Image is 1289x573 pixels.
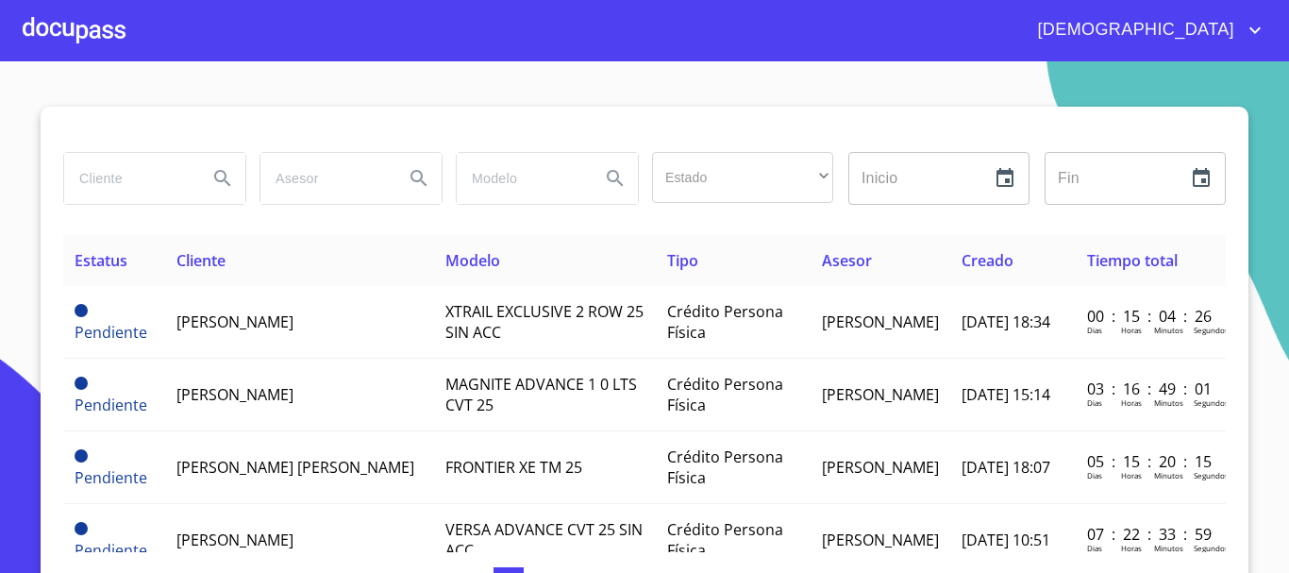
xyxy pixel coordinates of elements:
span: [PERSON_NAME] [PERSON_NAME] [176,457,414,478]
span: Pendiente [75,522,88,535]
p: Horas [1121,470,1142,480]
span: Crédito Persona Física [667,374,783,415]
span: Cliente [176,250,226,271]
span: [DATE] 10:51 [962,530,1050,550]
span: Estatus [75,250,127,271]
p: Segundos [1194,397,1229,408]
p: Segundos [1194,325,1229,335]
p: Horas [1121,543,1142,553]
span: [DEMOGRAPHIC_DATA] [1023,15,1244,45]
p: Segundos [1194,543,1229,553]
span: [DATE] 18:34 [962,312,1050,332]
div: ​ [652,152,833,203]
p: 07 : 22 : 33 : 59 [1087,524,1214,545]
p: Dias [1087,397,1102,408]
input: search [260,153,389,204]
span: Pendiente [75,304,88,317]
input: search [64,153,193,204]
span: Creado [962,250,1013,271]
span: Pendiente [75,395,147,415]
span: [PERSON_NAME] [176,312,293,332]
span: XTRAIL EXCLUSIVE 2 ROW 25 SIN ACC [445,301,644,343]
span: Modelo [445,250,500,271]
span: FRONTIER XE TM 25 [445,457,582,478]
p: Minutos [1154,543,1183,553]
p: 00 : 15 : 04 : 26 [1087,306,1214,327]
span: MAGNITE ADVANCE 1 0 LTS CVT 25 [445,374,637,415]
span: [PERSON_NAME] [176,384,293,405]
span: Crédito Persona Física [667,447,783,488]
span: Crédito Persona Física [667,301,783,343]
span: Pendiente [75,449,88,463]
p: Dias [1087,325,1102,335]
p: Segundos [1194,470,1229,480]
span: [PERSON_NAME] [176,530,293,550]
p: Minutos [1154,470,1183,480]
p: Minutos [1154,397,1183,408]
button: Search [200,156,245,201]
span: Tiempo total [1087,250,1178,271]
span: VERSA ADVANCE CVT 25 SIN ACC [445,519,643,561]
span: [PERSON_NAME] [822,530,939,550]
span: [PERSON_NAME] [822,384,939,405]
button: account of current user [1023,15,1266,45]
span: Pendiente [75,322,147,343]
span: [DATE] 15:14 [962,384,1050,405]
span: Crédito Persona Física [667,519,783,561]
input: search [457,153,585,204]
p: 03 : 16 : 49 : 01 [1087,379,1214,399]
p: Horas [1121,397,1142,408]
span: Pendiente [75,467,147,488]
p: 05 : 15 : 20 : 15 [1087,451,1214,472]
p: Horas [1121,325,1142,335]
p: Minutos [1154,325,1183,335]
span: [DATE] 18:07 [962,457,1050,478]
button: Search [593,156,638,201]
span: Asesor [822,250,872,271]
span: [PERSON_NAME] [822,457,939,478]
span: [PERSON_NAME] [822,312,939,332]
span: Pendiente [75,377,88,390]
span: Tipo [667,250,698,271]
p: Dias [1087,470,1102,480]
p: Dias [1087,543,1102,553]
span: Pendiente [75,540,147,561]
button: Search [396,156,442,201]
